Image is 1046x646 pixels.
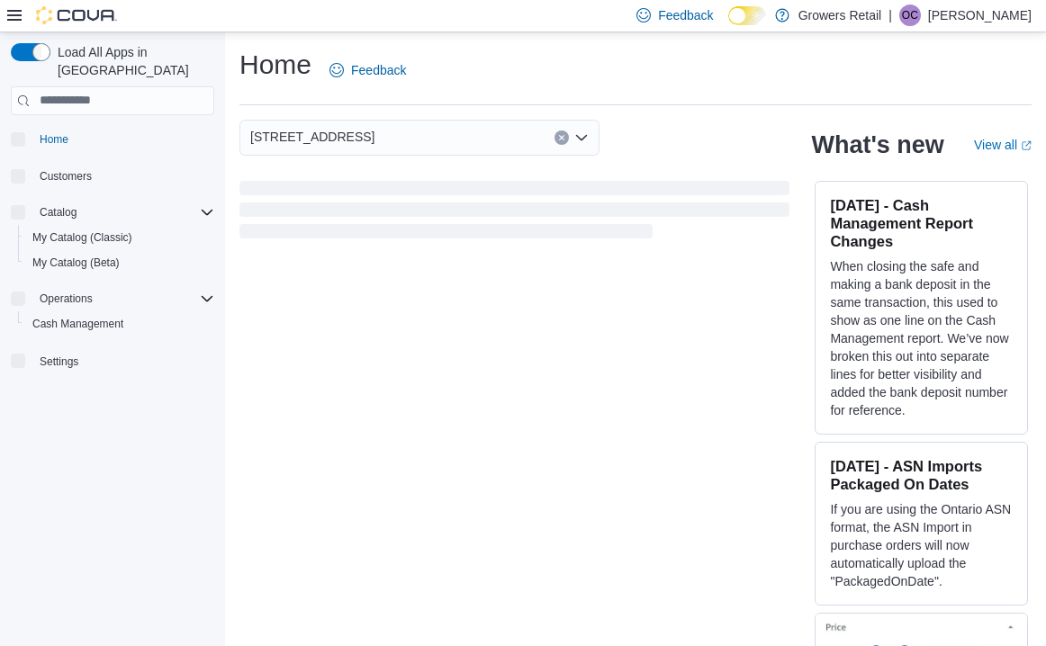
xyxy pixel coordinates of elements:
span: My Catalog (Classic) [25,227,214,248]
span: Operations [32,288,214,310]
span: Catalog [32,202,214,223]
p: | [888,4,892,26]
a: Customers [32,166,99,187]
div: Olivia Carman [899,4,921,26]
h3: [DATE] - Cash Management Report Changes [830,196,1013,250]
a: My Catalog (Beta) [25,252,127,274]
a: Cash Management [25,313,131,335]
button: My Catalog (Beta) [18,250,221,275]
span: Feedback [658,6,713,24]
a: View allExternal link [974,138,1032,152]
p: When closing the safe and making a bank deposit in the same transaction, this used to show as one... [830,257,1013,419]
span: Cash Management [25,313,214,335]
h1: Home [239,47,311,83]
span: OC [902,4,918,26]
a: Settings [32,351,86,372]
h2: What's new [811,130,943,159]
span: Customers [32,165,214,187]
button: Home [4,126,221,152]
button: Settings [4,347,221,373]
a: Home [32,129,76,150]
a: My Catalog (Classic) [25,227,140,248]
span: [STREET_ADDRESS] [250,126,374,148]
span: Home [32,128,214,150]
a: Feedback [322,52,413,88]
span: Cash Management [32,317,123,331]
span: Load All Apps in [GEOGRAPHIC_DATA] [50,43,214,79]
span: My Catalog (Beta) [32,256,120,270]
span: Settings [40,354,78,369]
h3: [DATE] - ASN Imports Packaged On Dates [830,457,1013,493]
button: Catalog [4,200,221,225]
button: Clear input [555,130,569,145]
span: My Catalog (Classic) [32,230,132,245]
span: Catalog [40,205,77,220]
span: My Catalog (Beta) [25,252,214,274]
input: Dark Mode [728,6,766,25]
button: Operations [4,286,221,311]
nav: Complex example [11,119,214,421]
span: Dark Mode [728,25,729,26]
button: Open list of options [574,130,589,145]
svg: External link [1021,140,1032,151]
span: Feedback [351,61,406,79]
p: Growers Retail [798,4,882,26]
img: Cova [36,6,117,24]
button: My Catalog (Classic) [18,225,221,250]
button: Cash Management [18,311,221,336]
p: [PERSON_NAME] [928,4,1032,26]
p: If you are using the Ontario ASN format, the ASN Import in purchase orders will now automatically... [830,500,1013,590]
span: Operations [40,292,93,306]
span: Loading [239,184,789,242]
span: Customers [40,169,92,184]
span: Home [40,132,68,147]
button: Catalog [32,202,84,223]
button: Customers [4,163,221,189]
span: Settings [32,349,214,372]
button: Operations [32,288,100,310]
